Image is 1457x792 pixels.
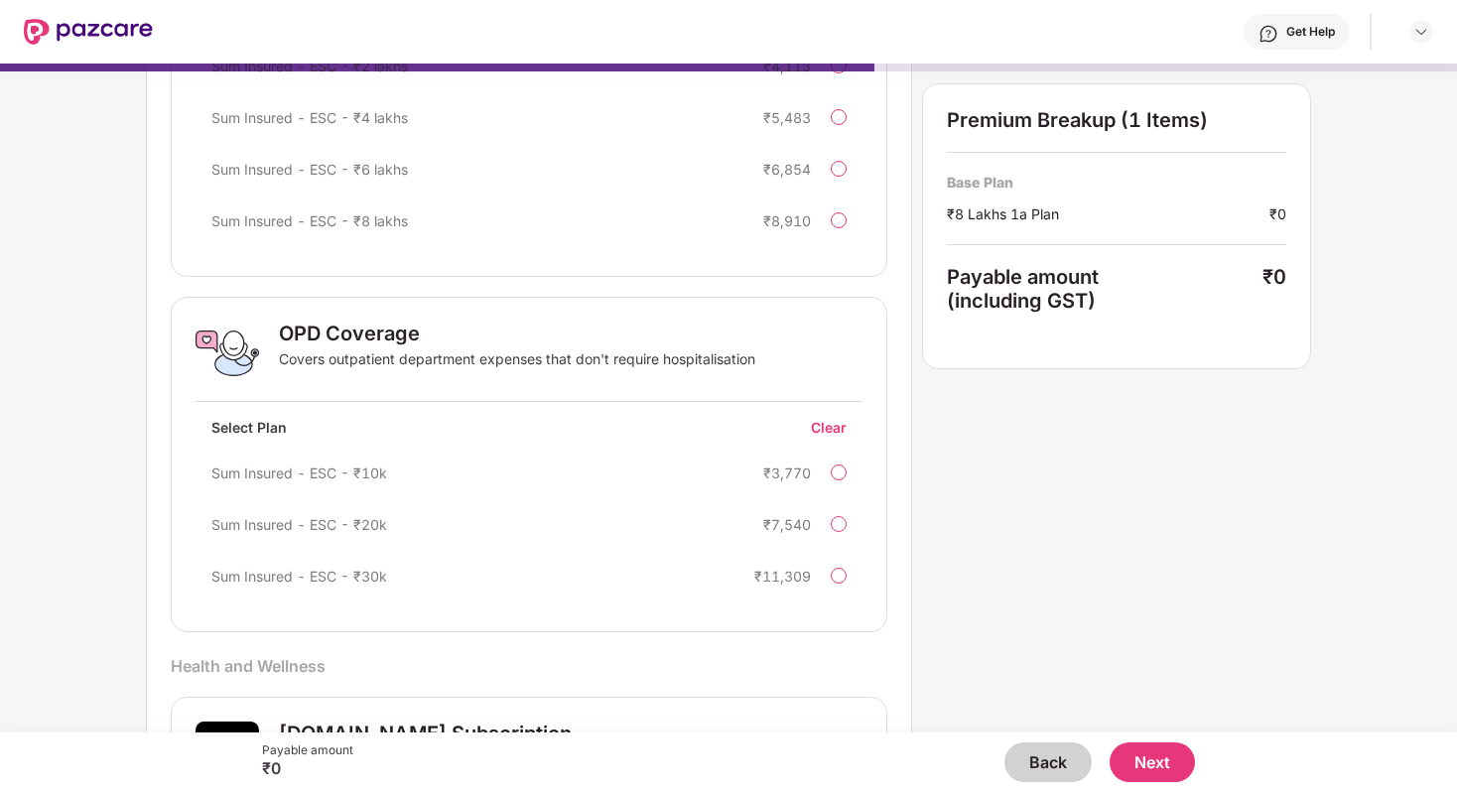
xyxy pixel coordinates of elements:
[947,265,1262,313] div: Payable amount
[279,722,862,745] div: [DOMAIN_NAME] Subscription
[763,212,811,229] div: ₹8,910
[947,203,1269,224] div: ₹8 Lakhs 1a Plan
[279,349,823,369] div: Covers outpatient department expenses that don't require hospitalisation
[1286,24,1335,40] div: Get Help
[211,109,408,126] span: Sum Insured - ESC - ₹4 lakhs
[763,464,811,481] div: ₹3,770
[24,19,153,45] img: New Pazcare Logo
[754,568,811,585] div: ₹11,309
[1110,742,1195,782] button: Next
[947,173,1286,192] div: Base Plan
[763,109,811,126] div: ₹5,483
[196,322,259,385] img: OPD Coverage
[763,161,811,178] div: ₹6,854
[763,58,811,74] div: ₹4,113
[196,722,259,785] img: Cult.Fit Subscription
[262,742,353,758] div: Payable amount
[211,161,408,178] span: Sum Insured - ESC - ₹6 lakhs
[947,108,1286,132] div: Premium Breakup (1 Items)
[1413,24,1429,40] img: svg+xml;base64,PHN2ZyBpZD0iRHJvcGRvd24tMzJ4MzIiIHhtbG5zPSJodHRwOi8vd3d3LnczLm9yZy8yMDAwL3N2ZyIgd2...
[279,322,862,345] div: OPD Coverage
[763,516,811,533] div: ₹7,540
[262,758,353,778] div: ₹0
[211,212,408,229] span: Sum Insured - ESC - ₹8 lakhs
[211,58,408,74] span: Sum Insured - ESC - ₹2 lakhs
[1258,24,1278,44] img: svg+xml;base64,PHN2ZyBpZD0iSGVscC0zMngzMiIgeG1sbnM9Imh0dHA6Ly93d3cudzMub3JnLzIwMDAvc3ZnIiB3aWR0aD...
[1262,265,1286,313] div: ₹0
[196,418,303,453] div: Select Plan
[211,464,387,481] span: Sum Insured - ESC - ₹10k
[947,289,1096,313] span: (including GST)
[211,568,387,585] span: Sum Insured - ESC - ₹30k
[811,418,862,437] div: Clear
[1269,203,1286,224] div: ₹0
[171,656,887,677] div: Health and Wellness
[211,516,387,533] span: Sum Insured - ESC - ₹20k
[1004,742,1092,782] button: Back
